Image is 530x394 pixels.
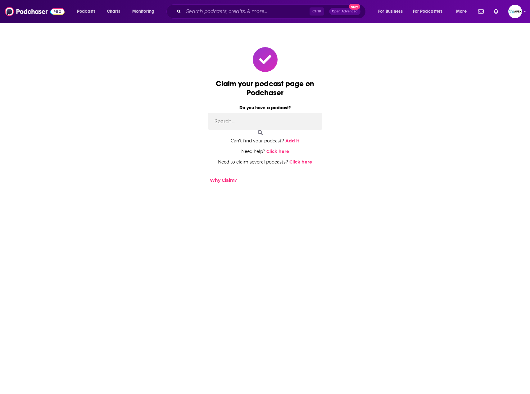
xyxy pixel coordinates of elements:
span: Open Advanced [332,10,358,13]
img: Podchaser - Follow, Share and Rate Podcasts [5,6,65,17]
button: open menu [73,7,103,16]
input: Search podcasts, credits, & more... [183,7,310,16]
span: Podcasts [77,7,95,16]
img: User Profile [508,5,522,18]
a: Add it [285,138,299,144]
span: More [456,7,467,16]
span: New [349,4,360,10]
button: open menu [128,7,162,16]
a: Show notifications dropdown [491,6,501,17]
div: Search podcasts, credits, & more... [172,4,372,19]
span: Logged in as Apex [508,5,522,18]
button: Why Claim? [208,177,239,183]
button: Open AdvancedNew [329,8,360,15]
span: For Podcasters [413,7,443,16]
span: For Business [378,7,403,16]
button: open menu [452,7,474,16]
input: Search... [208,113,322,130]
span: Ctrl K [310,7,324,16]
span: Charts [107,7,120,16]
a: Charts [103,7,124,16]
a: Click here [266,149,289,154]
button: open menu [374,7,410,16]
a: Click here [289,159,312,165]
div: Need to claim several podcasts? [208,159,322,165]
div: Need help? [208,149,322,154]
div: Claim your podcast page on Podchaser [208,79,322,97]
span: Monitoring [132,7,154,16]
a: Show notifications dropdown [476,6,486,17]
div: Can't find your podcast? [208,138,322,144]
label: Do you have a podcast? [208,104,322,112]
button: Show profile menu [508,5,522,18]
button: open menu [409,7,452,16]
